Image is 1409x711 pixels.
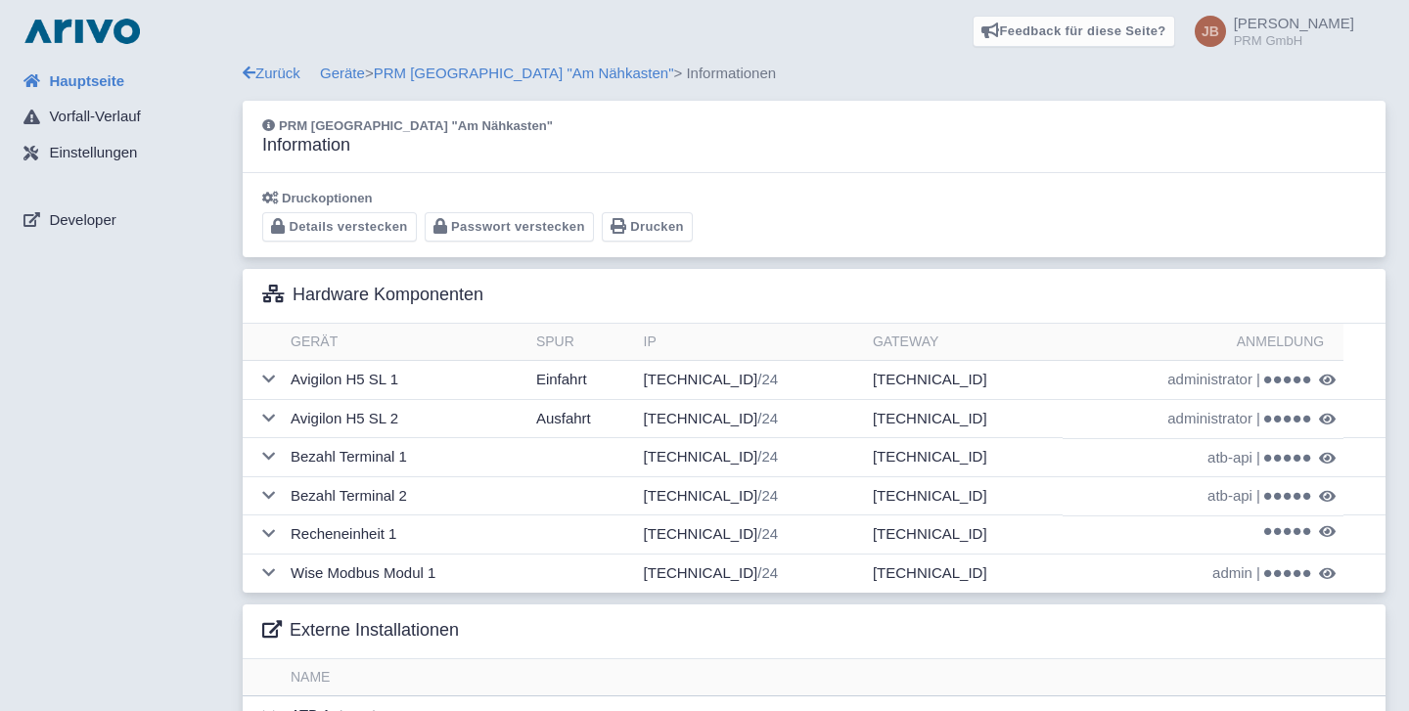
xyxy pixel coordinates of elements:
a: Hauptseite [8,63,243,100]
th: Gateway [865,324,1064,361]
div: > > Informationen [243,63,1386,85]
td: [TECHNICAL_ID] [636,515,865,555]
td: Wise Modbus Modul 1 [283,554,528,593]
span: Hauptseite [49,70,124,93]
a: Vorfall-Verlauf [8,99,243,136]
td: [TECHNICAL_ID] [865,554,1064,593]
span: administrator [1167,369,1252,391]
td: | [1063,476,1343,515]
td: [TECHNICAL_ID] [636,361,865,400]
span: Ausfahrt [536,410,591,426]
td: Recheneinheit 1 [283,515,528,555]
span: /24 [757,410,778,426]
span: PRM [GEOGRAPHIC_DATA] "Am Nähkasten" [279,118,553,133]
span: admin [1212,562,1252,585]
a: Einstellungen [8,135,243,172]
td: Avigilon H5 SL 1 [283,361,528,400]
span: Drucken [630,219,684,234]
th: Anmeldung [1063,324,1343,361]
td: | [1063,399,1343,438]
span: /24 [757,564,778,581]
td: [TECHNICAL_ID] [865,361,1064,400]
span: Einfahrt [536,371,587,387]
span: atb-api [1207,485,1252,508]
td: [TECHNICAL_ID] [636,554,865,593]
td: [TECHNICAL_ID] [865,399,1064,438]
span: /24 [757,448,778,465]
span: administrator [1167,408,1252,430]
span: /24 [757,525,778,542]
td: Bezahl Terminal 1 [283,438,528,477]
td: [TECHNICAL_ID] [636,476,865,515]
a: [PERSON_NAME] PRM GmbH [1183,16,1354,47]
small: PRM GmbH [1234,34,1354,47]
span: Details verstecken [289,219,407,234]
button: Drucken [602,212,693,243]
td: [TECHNICAL_ID] [865,438,1064,477]
span: Vorfall-Verlauf [49,106,140,128]
td: [TECHNICAL_ID] [636,438,865,477]
th: Gerät [283,324,528,361]
td: Bezahl Terminal 2 [283,476,528,515]
a: Geräte [320,65,365,81]
a: Feedback für diese Seite? [973,16,1175,47]
a: PRM [GEOGRAPHIC_DATA] "Am Nähkasten" [374,65,674,81]
td: [TECHNICAL_ID] [865,476,1064,515]
a: Zurück [243,65,300,81]
img: logo [20,16,145,47]
span: Developer [49,209,115,232]
span: /24 [757,487,778,504]
h3: Information [262,135,553,156]
th: IP [636,324,865,361]
td: | [1063,438,1343,477]
span: Druckoptionen [282,191,373,205]
td: [TECHNICAL_ID] [636,399,865,438]
span: [PERSON_NAME] [1234,15,1354,31]
td: [TECHNICAL_ID] [865,515,1064,555]
th: Spur [528,324,636,361]
th: Name [283,659,1386,696]
td: | [1063,554,1343,593]
td: | [1063,361,1343,399]
h3: Hardware Komponenten [262,285,483,306]
button: Details verstecken [262,212,417,243]
span: Passwort verstecken [451,219,585,234]
span: atb-api [1207,447,1252,469]
h3: Externe Installationen [262,620,459,642]
a: Developer [8,201,243,239]
td: Avigilon H5 SL 2 [283,399,528,438]
span: Einstellungen [49,142,137,164]
span: /24 [757,371,778,387]
button: Passwort verstecken [425,212,594,243]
